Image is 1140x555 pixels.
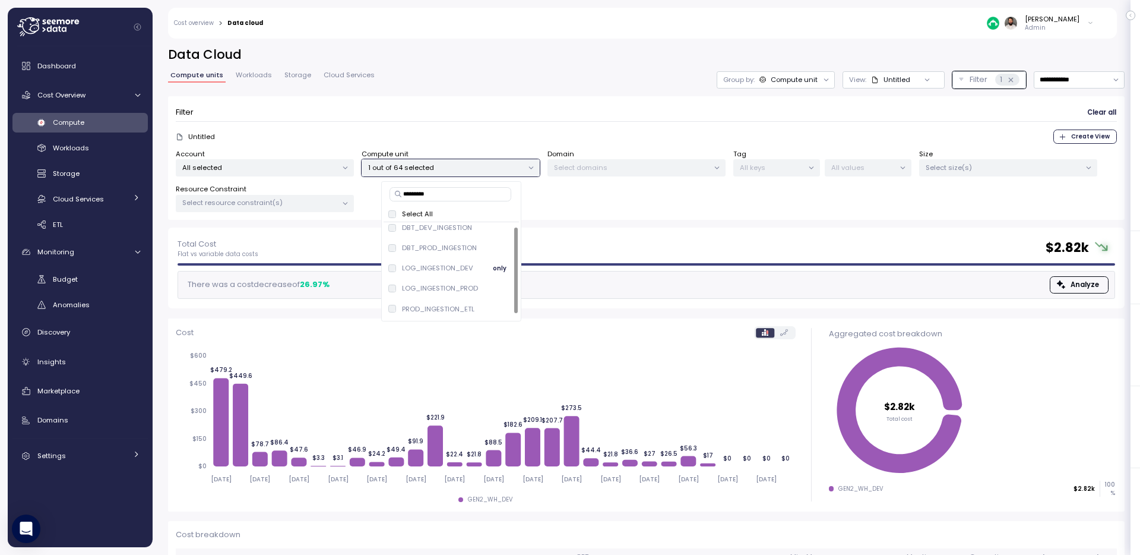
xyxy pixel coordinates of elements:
tspan: [DATE] [522,475,543,483]
tspan: $479.2 [210,367,232,374]
tspan: [DATE] [249,475,270,483]
a: Workloads [12,138,148,158]
tspan: $3.3 [312,454,324,462]
div: GEN2_WH_DEV [468,496,513,504]
tspan: [DATE] [289,475,309,483]
span: Marketplace [37,386,80,396]
a: Compute [12,113,148,133]
span: Discovery [37,327,70,337]
label: Compute unit [362,149,408,160]
tspan: $2.82k [884,401,915,413]
p: Admin [1025,24,1079,32]
p: Untitled [188,132,215,141]
p: Select size(s) [926,163,1081,172]
span: Cloud Services [53,194,104,204]
div: > [218,20,223,27]
tspan: $449.6 [229,372,252,380]
div: There was a cost decrease of [184,279,330,291]
button: Create View [1053,130,1117,144]
span: ETL [53,220,63,229]
tspan: $91.9 [408,438,423,446]
span: Insights [37,357,66,367]
tspan: [DATE] [639,475,660,483]
a: Insights [12,350,148,374]
tspan: $0 [198,463,207,471]
a: Discovery [12,320,148,344]
tspan: [DATE] [678,475,699,483]
span: Analyze [1071,277,1099,293]
span: Monitoring [37,247,74,257]
tspan: $300 [191,408,207,415]
tspan: $56.3 [680,444,697,452]
p: All keys [740,163,803,172]
p: Group by: [723,75,755,84]
tspan: $150 [192,435,207,443]
div: Aggregated cost breakdown [829,328,1115,340]
label: Resource Constraint [176,184,246,195]
tspan: [DATE] [600,475,621,483]
tspan: [DATE] [211,475,232,483]
p: PROD_INGESTION_ETL [402,304,474,314]
tspan: $0 [723,455,731,462]
span: Anomalies [53,300,90,310]
h2: $ 2.82k [1046,239,1089,257]
p: Cost breakdown [176,529,1117,541]
span: Dashboard [37,61,76,71]
span: Workloads [236,72,272,78]
a: Cost Overview [12,83,148,107]
label: Size [919,149,933,160]
tspan: $3.1 [332,454,343,462]
tspan: $209.1 [523,417,542,424]
tspan: $44.4 [581,447,601,455]
tspan: $46.9 [348,446,366,454]
p: Filter [176,106,194,118]
p: 1 [1000,74,1002,86]
tspan: $49.4 [387,446,406,453]
tspan: $0 [742,455,750,462]
tspan: $24.2 [368,450,385,458]
button: Clear all [1087,104,1117,121]
tspan: [DATE] [406,475,426,483]
p: View: [849,75,866,84]
span: Clear all [1087,105,1116,121]
div: Data cloud [227,20,263,26]
label: Domain [547,149,574,160]
tspan: $21.8 [603,451,617,459]
tspan: $600 [190,352,207,360]
tspan: $0 [762,455,770,462]
div: GEN2_WH_DEV [838,485,883,493]
tspan: $86.4 [270,439,289,447]
a: Cost overview [174,20,214,26]
span: Create View [1071,130,1110,143]
h2: Data Cloud [168,46,1125,64]
span: Storage [284,72,311,78]
tspan: [DATE] [366,475,387,483]
tspan: $450 [189,380,207,387]
span: Compute [53,118,84,127]
span: Budget [53,275,78,284]
p: $2.82k [1073,485,1095,493]
a: Cloud Services [12,189,148,209]
div: Filter1 [952,71,1026,89]
tspan: [DATE] [327,475,348,483]
tspan: [DATE] [756,475,777,483]
p: Cost [176,327,194,339]
tspan: $88.5 [484,439,502,446]
p: DBT_DEV_INGESTION [402,223,472,232]
p: Select All [402,209,433,219]
tspan: $221.9 [426,414,444,422]
tspan: $182.6 [503,421,522,429]
img: ACg8ocLskjvUhBDgxtSFCRx4ztb74ewwa1VrVEuDBD_Ho1mrTsQB-QE=s96-c [1005,17,1017,29]
tspan: $207.7 [541,417,563,424]
label: Tag [733,149,746,160]
tspan: $36.6 [621,448,638,456]
a: Dashboard [12,54,148,78]
p: Flat vs variable data costs [178,250,258,258]
tspan: $78.7 [251,440,269,448]
p: 100 % [1100,481,1114,497]
span: Cost Overview [37,90,85,100]
tspan: $26.5 [660,450,677,458]
a: Anomalies [12,295,148,315]
span: Storage [53,169,80,178]
div: Compute unit [771,75,818,84]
